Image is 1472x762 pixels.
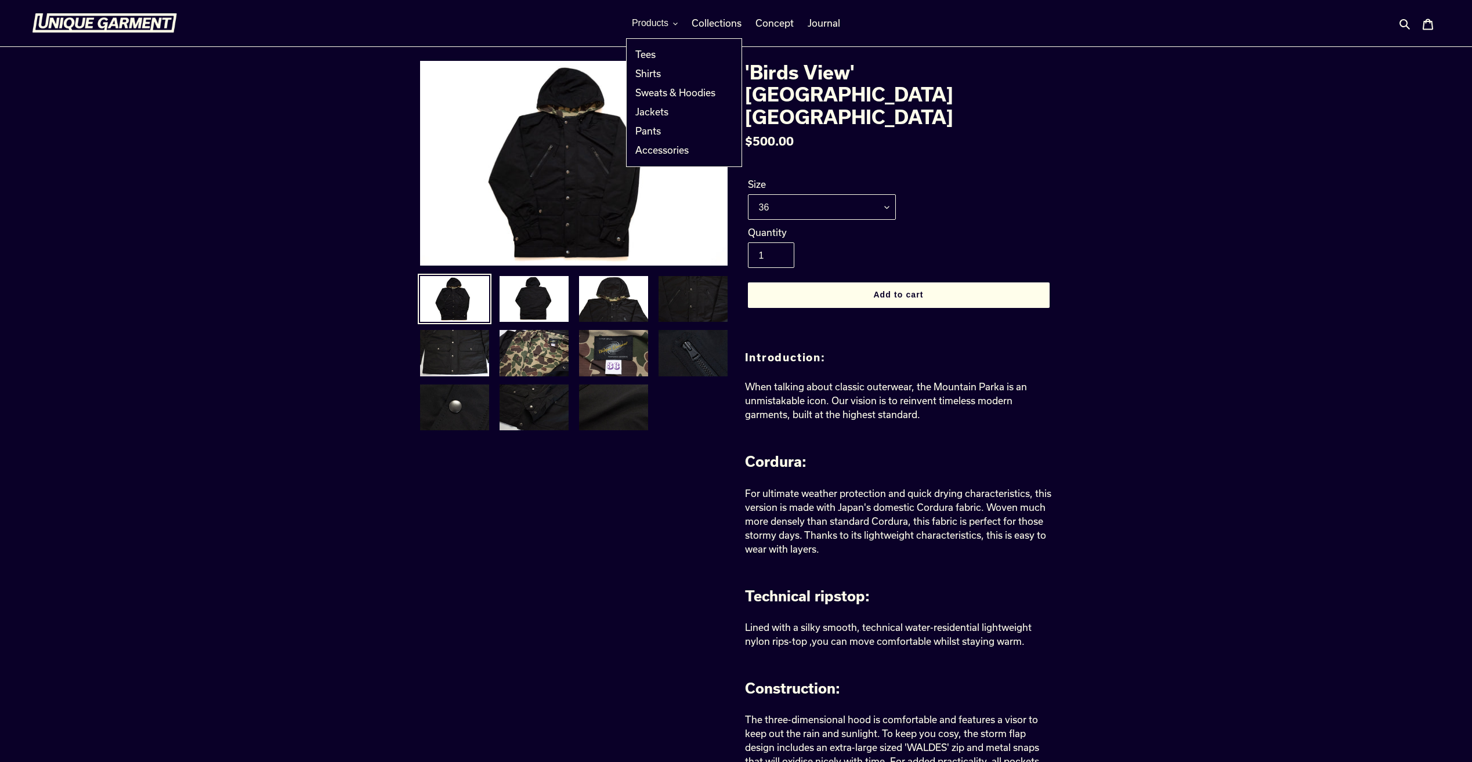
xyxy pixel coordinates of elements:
span: Tees [635,49,656,60]
span: Collections [692,17,742,29]
a: Journal [802,14,846,32]
img: Load image into Gallery viewer, &#39;Birds View&#39; Mountain Parka Black Cordura [578,329,649,378]
a: Accessories [627,141,724,160]
img: Load image into Gallery viewer, &#39;Birds View&#39; Mountain Parka Black Cordura [578,275,649,324]
label: Size [748,177,896,191]
img: Load image into Gallery viewer, &#39;Birds View&#39; Mountain Parka Black Cordura [657,275,729,324]
span: Cordura: [745,453,806,470]
img: Load image into Gallery viewer, &#39;Birds View&#39; Mountain Parka Black Cordura [498,383,570,432]
span: Concept [755,17,794,29]
span: Shirts [635,68,661,79]
img: Load image into Gallery viewer, &#39;Birds View&#39; Mountain Parka Black Cordura [498,275,570,324]
button: Add to cart [748,282,1050,308]
img: Load image into Gallery viewer, &#39;Birds View&#39; Mountain Parka Black Cordura [498,329,570,378]
span: Journal [808,17,840,29]
span: Add to cart [873,290,923,299]
button: Products [626,14,683,32]
a: Collections [686,14,747,32]
img: Load image into Gallery viewer, &#39;Birds View&#39; Mountain Parka Black Cordura [578,383,649,432]
span: When talking about classic outerwear, the Mountain Parka is an unmistakable icon. Our vision is t... [745,381,1027,420]
span: Products [632,18,668,28]
img: Load image into Gallery viewer, &#39;Birds View&#39; Mountain Parka Black Cordura [657,329,729,378]
label: Quantity [748,226,896,240]
img: Load image into Gallery viewer, &#39;Birds View&#39; Mountain Parka Black Cordura [419,275,490,324]
span: For ultimate weather protection and quick drying characteristics, this version is made with Japan... [745,488,1051,554]
h1: 'Birds View' [GEOGRAPHIC_DATA] [GEOGRAPHIC_DATA] [745,61,1053,128]
span: Jackets [635,106,668,118]
a: Jackets [627,103,724,122]
span: Construction: [745,680,840,696]
a: Pants [627,122,724,141]
img: Load image into Gallery viewer, &#39;Birds View&#39; Mountain Parka Black Cordura [419,329,490,378]
span: Sweats & Hoodies [635,87,715,99]
img: Load image into Gallery viewer, &#39;Birds View&#39; Mountain Parka Black Cordura [419,383,490,432]
img: Unique Garment [32,13,177,33]
span: Pants [635,125,661,137]
h2: Introduction: [745,351,1053,364]
span: Technical ripstop: [745,587,870,604]
a: Concept [750,14,800,32]
span: Accessories [635,144,689,156]
a: Tees [627,45,724,64]
span: Lined with a silky smooth, technical water-residential lightweight nylon rips-top ,you can move c... [745,622,1032,647]
span: $500.00 [745,134,794,148]
a: Shirts [627,64,724,84]
a: Sweats & Hoodies [627,84,724,103]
